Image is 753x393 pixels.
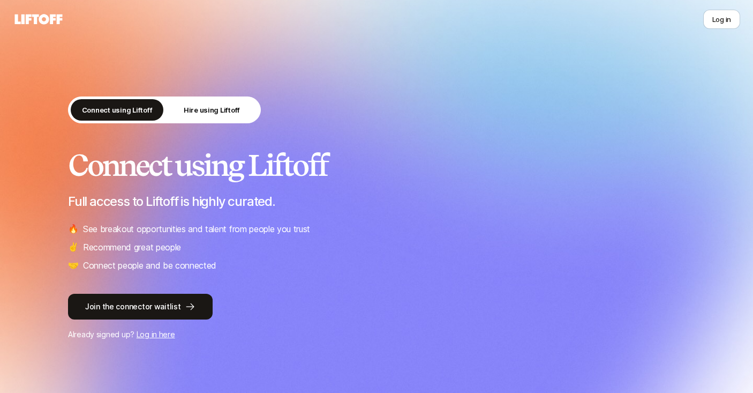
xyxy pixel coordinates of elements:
[137,330,175,339] a: Log in here
[68,149,685,181] h2: Connect using Liftoff
[82,105,153,115] p: Connect using Liftoff
[68,258,79,272] span: 🤝
[83,258,216,272] p: Connect people and be connected
[68,222,79,236] span: 🔥
[184,105,240,115] p: Hire using Liftoff
[83,240,181,254] p: Recommend great people
[68,194,685,209] p: Full access to Liftoff is highly curated.
[68,294,213,320] button: Join the connector waitlist
[68,240,79,254] span: ✌️
[68,294,685,320] a: Join the connector waitlist
[68,328,685,341] p: Already signed up?
[83,222,310,236] p: See breakout opportunities and talent from people you trust
[703,10,740,29] button: Log in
